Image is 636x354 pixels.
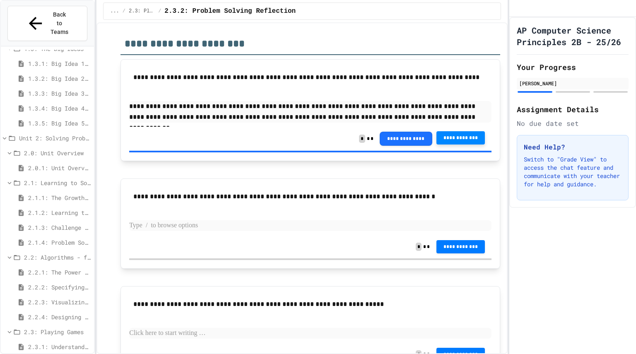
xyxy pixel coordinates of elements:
span: 2.1: Learning to Solve Hard Problems [24,178,91,187]
span: 2.1.4: Problem Solving Practice [28,238,91,247]
span: / [158,8,161,14]
span: 1.3.3: Big Idea 3 - Algorithms and Programming [28,89,91,98]
span: 1.3.2: Big Idea 2 - Data [28,74,91,83]
span: 2.2.1: The Power of Algorithms [28,268,91,277]
span: 2.3: Playing Games [129,8,155,14]
span: / [123,8,125,14]
span: 2.3.2: Problem Solving Reflection [164,6,296,16]
span: 2.0: Unit Overview [24,149,91,157]
span: 1.3.4: Big Idea 4 - Computing Systems and Networks [28,104,91,113]
span: 2.1.3: Challenge Problem - The Bridge [28,223,91,232]
span: 1.3.1: Big Idea 1 - Creative Development [28,59,91,68]
span: 2.1.2: Learning to Solve Hard Problems [28,208,91,217]
h3: Need Help? [524,142,622,152]
span: 2.2.2: Specifying Ideas with Pseudocode [28,283,91,291]
div: [PERSON_NAME] [519,79,626,87]
span: Unit 2: Solving Problems in Computer Science [19,134,91,142]
span: 2.0.1: Unit Overview [28,164,91,172]
h2: Assignment Details [517,104,629,115]
h2: Your Progress [517,61,629,73]
span: 2.1.1: The Growth Mindset [28,193,91,202]
span: ... [110,8,119,14]
span: 2.2.4: Designing Flowcharts [28,313,91,321]
p: Switch to "Grade View" to access the chat feature and communicate with your teacher for help and ... [524,155,622,188]
span: 2.3.1: Understanding Games with Flowcharts [28,342,91,351]
div: No due date set [517,118,629,128]
span: 2.2: Algorithms - from Pseudocode to Flowcharts [24,253,91,262]
span: 1.3.5: Big Idea 5 - Impact of Computing [28,119,91,128]
h1: AP Computer Science Principles 2B - 25/26 [517,24,629,48]
button: Back to Teams [7,6,87,41]
span: 2.2.3: Visualizing Logic with Flowcharts [28,298,91,306]
span: Back to Teams [50,10,70,36]
span: 2.3: Playing Games [24,328,91,336]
